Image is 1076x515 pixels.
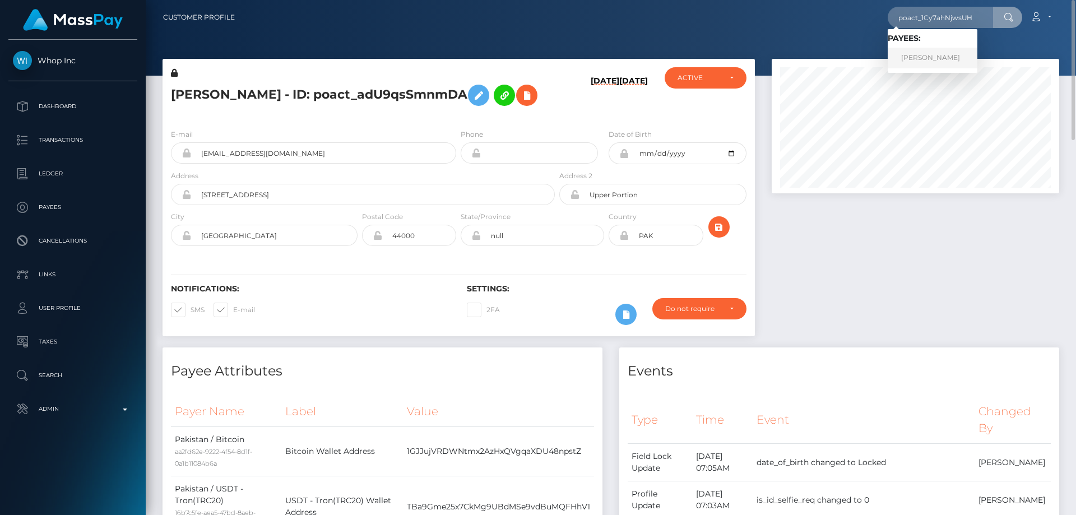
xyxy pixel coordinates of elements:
[281,396,403,427] th: Label
[13,266,133,283] p: Links
[559,171,592,181] label: Address 2
[888,34,977,43] h6: Payees:
[467,284,746,294] h6: Settings:
[281,427,403,476] td: Bitcoin Wallet Address
[13,199,133,216] p: Payees
[13,300,133,317] p: User Profile
[171,79,549,112] h5: [PERSON_NAME] - ID: poact_adU9qsSmnmDA
[8,193,137,221] a: Payees
[13,233,133,249] p: Cancellations
[13,132,133,149] p: Transactions
[171,427,281,476] td: Pakistan / Bitcoin
[888,7,993,28] input: Search...
[8,92,137,120] a: Dashboard
[214,303,255,317] label: E-mail
[13,165,133,182] p: Ledger
[665,67,746,89] button: ACTIVE
[13,367,133,384] p: Search
[13,51,32,70] img: Whop Inc
[403,427,594,476] td: 1GJJujVRDWNtmx2AzHxQVgqaXDU48npstZ
[678,73,721,82] div: ACTIVE
[888,48,977,68] a: [PERSON_NAME]
[975,396,1051,444] th: Changed By
[171,284,450,294] h6: Notifications:
[467,303,500,317] label: 2FA
[171,212,184,222] label: City
[171,129,193,140] label: E-mail
[628,396,692,444] th: Type
[753,444,975,481] td: date_of_birth changed to Locked
[8,126,137,154] a: Transactions
[8,395,137,423] a: Admin
[23,9,123,31] img: MassPay Logo
[362,212,403,222] label: Postal Code
[8,160,137,188] a: Ledger
[403,396,594,427] th: Value
[13,98,133,115] p: Dashboard
[652,298,746,319] button: Do not require
[8,294,137,322] a: User Profile
[619,76,648,115] h6: [DATE]
[692,444,753,481] td: [DATE] 07:05AM
[13,401,133,417] p: Admin
[171,361,594,381] h4: Payee Attributes
[171,303,205,317] label: SMS
[8,261,137,289] a: Links
[975,444,1051,481] td: [PERSON_NAME]
[609,129,652,140] label: Date of Birth
[8,227,137,255] a: Cancellations
[692,396,753,444] th: Time
[753,396,975,444] th: Event
[8,328,137,356] a: Taxes
[609,212,637,222] label: Country
[461,129,483,140] label: Phone
[175,448,252,467] small: aa2fd62e-9222-4f54-8d1f-0a1b11084b6a
[163,6,235,29] a: Customer Profile
[628,361,1051,381] h4: Events
[8,55,137,66] span: Whop Inc
[591,76,619,115] h6: [DATE]
[171,396,281,427] th: Payer Name
[8,361,137,389] a: Search
[665,304,721,313] div: Do not require
[171,171,198,181] label: Address
[461,212,511,222] label: State/Province
[628,444,692,481] td: Field Lock Update
[13,333,133,350] p: Taxes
